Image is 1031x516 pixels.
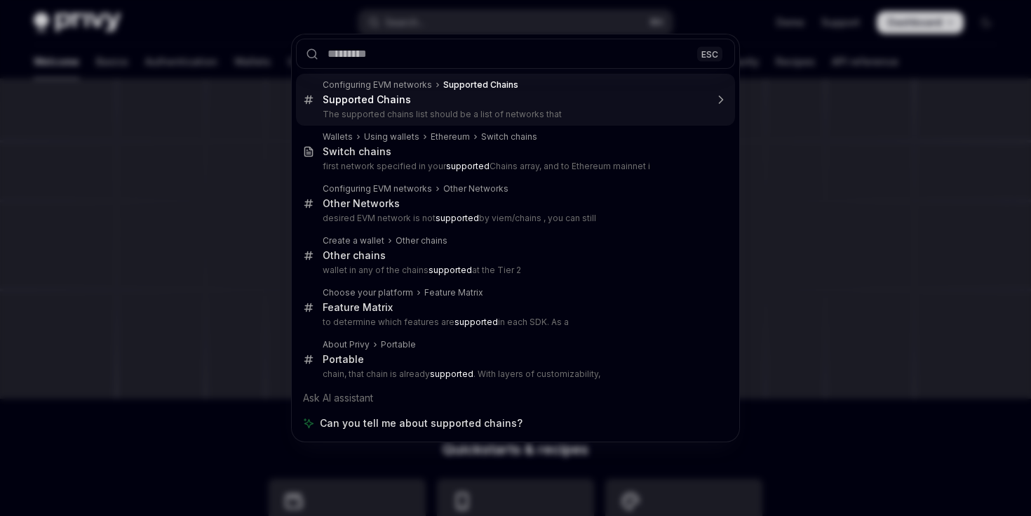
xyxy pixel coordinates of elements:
[323,197,400,210] div: Other Networks
[443,183,508,194] div: Other Networks
[424,287,483,298] div: Feature Matrix
[323,131,353,143] div: Wallets
[323,265,706,276] p: wallet in any of the chains at the Tier 2
[481,131,537,143] div: Switch chains
[323,353,364,366] div: Portable
[436,213,479,223] b: supported
[323,213,706,224] p: desired EVM network is not by viem/chains , you can still
[323,317,706,328] p: to determine which features are in each SDK. As a
[320,416,523,430] span: Can you tell me about supported chains?
[323,145,391,158] div: Switch chains
[697,46,722,61] div: ESC
[323,235,384,246] div: Create a wallet
[323,301,393,314] div: Feature Matrix
[323,339,370,350] div: About Privy
[296,385,735,411] div: Ask AI assistant
[430,369,473,379] b: supported
[381,339,416,350] div: Portable
[323,183,432,194] div: Configuring EVM networks
[323,93,411,105] b: Supported Chains
[364,131,419,143] div: Using wallets
[323,249,386,262] div: Other chains
[443,79,518,90] b: Supported Chains
[396,235,447,246] div: Other chains
[323,287,413,298] div: Choose your platform
[431,131,470,143] div: Ethereum
[323,369,706,380] p: chain, that chain is already . With layers of customizability,
[454,317,498,327] b: supported
[323,161,706,172] p: first network specified in your Chains array, and to Ethereum mainnet i
[323,109,706,120] p: The supported chains list should be a list of networks that
[446,161,490,171] b: supported
[323,79,432,91] div: Configuring EVM networks
[429,265,472,275] b: supported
